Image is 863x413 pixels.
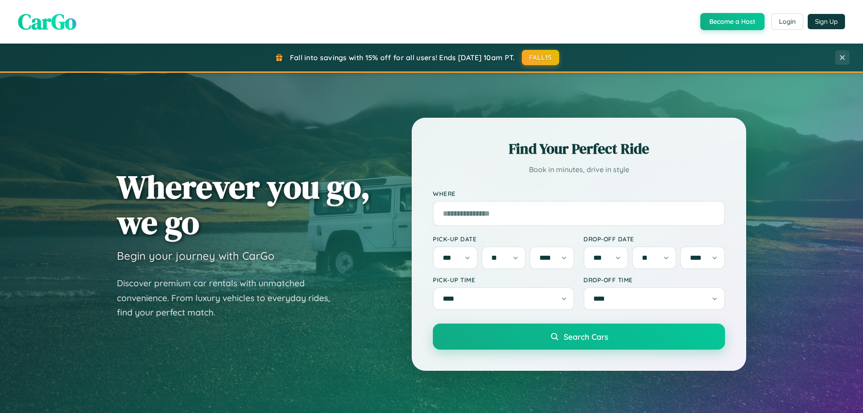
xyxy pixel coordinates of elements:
button: Search Cars [433,324,725,350]
label: Drop-off Time [583,276,725,284]
p: Discover premium car rentals with unmatched convenience. From luxury vehicles to everyday rides, ... [117,276,342,320]
label: Pick-up Date [433,235,574,243]
label: Drop-off Date [583,235,725,243]
button: Login [771,13,803,30]
button: Become a Host [700,13,765,30]
h2: Find Your Perfect Ride [433,139,725,159]
span: CarGo [18,7,76,36]
h3: Begin your journey with CarGo [117,249,275,262]
p: Book in minutes, drive in style [433,163,725,176]
span: Search Cars [564,332,608,342]
label: Pick-up Time [433,276,574,284]
label: Where [433,190,725,197]
button: FALL15 [522,50,560,65]
h1: Wherever you go, we go [117,169,370,240]
span: Fall into savings with 15% off for all users! Ends [DATE] 10am PT. [290,53,515,62]
button: Sign Up [808,14,845,29]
